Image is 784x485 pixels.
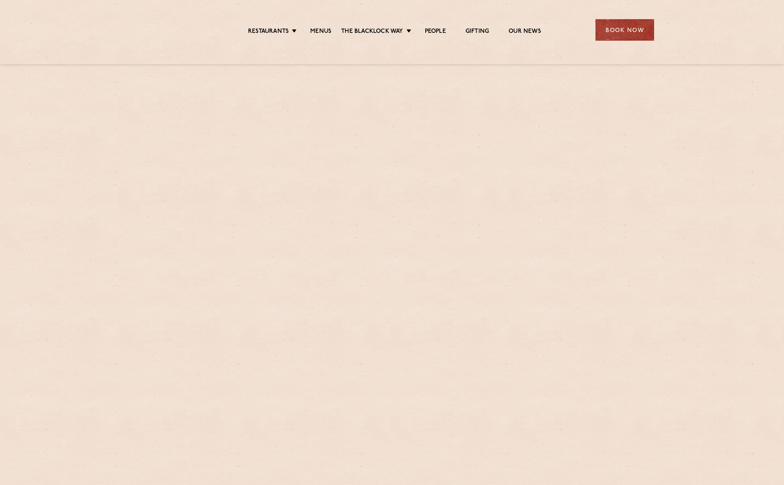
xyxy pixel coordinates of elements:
img: svg%3E [130,7,198,52]
a: Our News [509,28,541,36]
a: Menus [310,28,331,36]
div: Book Now [595,19,654,41]
a: Restaurants [248,28,289,36]
a: Gifting [466,28,489,36]
a: People [425,28,446,36]
a: The Blacklock Way [341,28,403,36]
